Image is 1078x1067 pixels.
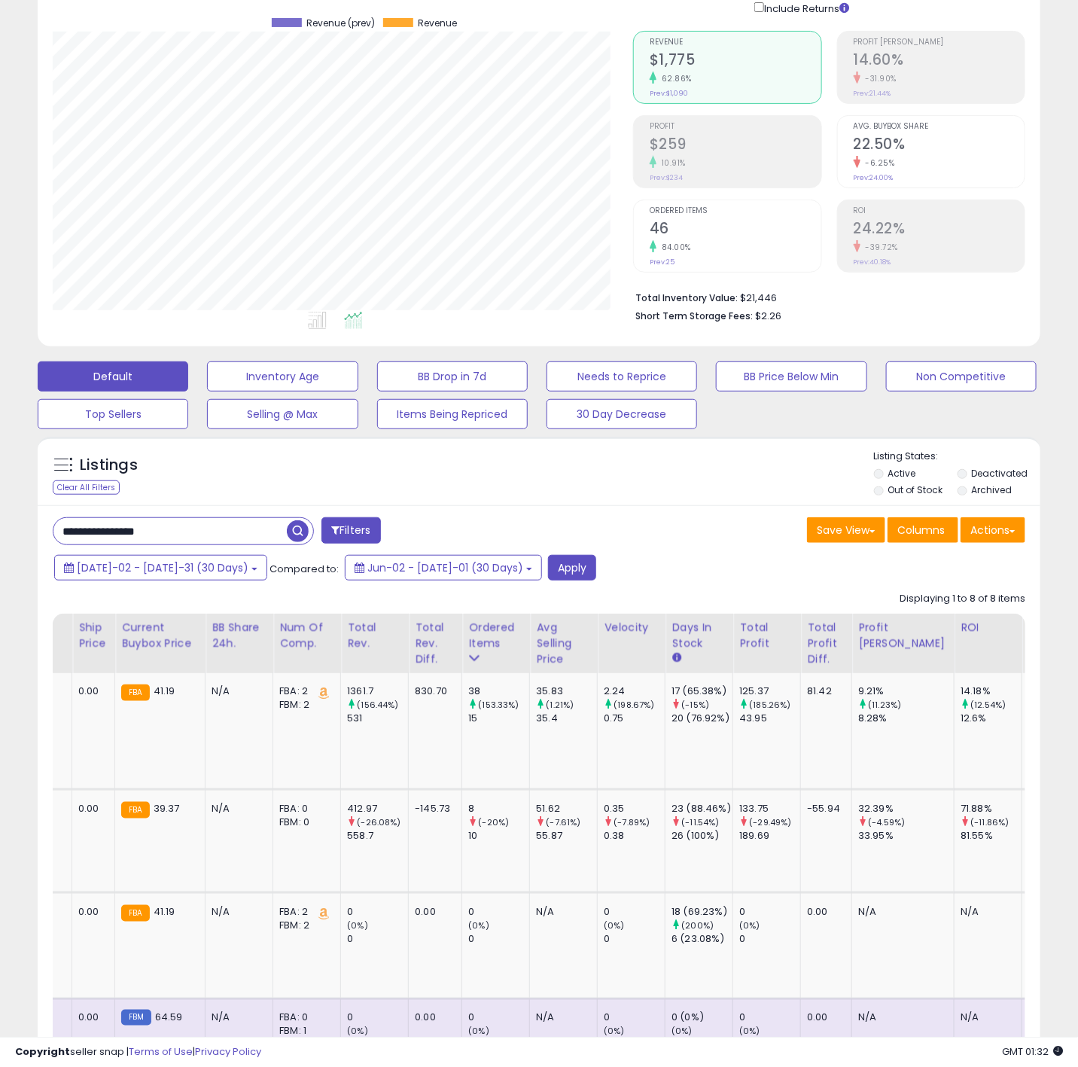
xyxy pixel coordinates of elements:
[671,905,732,919] div: 18 (69.23%)
[860,157,895,169] small: -6.25%
[121,1010,151,1026] small: FBM
[357,816,400,828] small: (-26.08%)
[858,802,954,815] div: 32.39%
[854,220,1025,240] h2: 24.22%
[868,816,905,828] small: (-4.59%)
[547,399,697,429] button: 30 Day Decrease
[78,905,103,919] div: 0.00
[807,517,885,543] button: Save View
[739,684,800,698] div: 125.37
[38,361,188,392] button: Default
[121,802,149,819] small: FBA
[468,712,529,725] div: 15
[854,173,894,182] small: Prev: 24.00%
[415,684,450,698] div: 830.70
[212,684,261,698] div: N/A
[468,620,523,651] div: Ordered Items
[961,517,1025,543] button: Actions
[635,309,753,322] b: Short Term Storage Fees:
[1002,1044,1063,1059] span: 2025-09-10 01:32 GMT
[961,684,1022,698] div: 14.18%
[739,1011,800,1025] div: 0
[749,699,790,711] small: (185.26%)
[858,620,948,651] div: Profit [PERSON_NAME]
[650,173,683,182] small: Prev: $234
[858,905,942,919] div: N/A
[207,399,358,429] button: Selling @ Max
[614,699,654,711] small: (198.67%)
[536,684,597,698] div: 35.83
[547,361,697,392] button: Needs to Reprice
[635,288,1014,306] li: $21,446
[671,620,726,651] div: Days In Stock
[367,560,523,575] span: Jun-02 - [DATE]-01 (30 Days)
[279,905,329,919] div: FBA: 2
[749,816,791,828] small: (-29.49%)
[195,1044,261,1059] a: Privacy Policy
[961,1011,1010,1025] div: N/A
[121,620,199,651] div: Current Buybox Price
[858,684,954,698] div: 9.21%
[807,620,845,667] div: Total Profit Diff.
[347,829,408,843] div: 558.7
[321,517,380,544] button: Filters
[807,684,840,698] div: 81.42
[154,684,175,698] span: 41.19
[468,802,529,815] div: 8
[961,620,1016,636] div: ROI
[854,51,1025,72] h2: 14.60%
[347,905,408,919] div: 0
[78,620,108,651] div: Ship Price
[739,802,800,815] div: 133.75
[15,1044,70,1059] strong: Copyright
[78,802,103,815] div: 0.00
[121,905,149,922] small: FBA
[854,123,1025,131] span: Avg. Buybox Share
[650,220,821,240] h2: 46
[78,1011,103,1025] div: 0.00
[671,932,732,946] div: 6 (23.08%)
[971,467,1028,480] label: Deactivated
[468,1011,529,1025] div: 0
[961,905,1010,919] div: N/A
[154,801,180,815] span: 39.37
[681,919,714,931] small: (200%)
[604,829,665,843] div: 0.38
[604,905,665,919] div: 0
[650,136,821,156] h2: $259
[121,684,149,701] small: FBA
[604,712,665,725] div: 0.75
[854,258,891,267] small: Prev: 40.18%
[347,932,408,946] div: 0
[961,829,1022,843] div: 81.55%
[681,699,709,711] small: (-15%)
[650,89,688,98] small: Prev: $1,090
[656,157,686,169] small: 10.91%
[468,905,529,919] div: 0
[897,523,945,538] span: Columns
[716,361,866,392] button: BB Price Below Min
[415,905,450,919] div: 0.00
[415,1011,450,1025] div: 0.00
[604,932,665,946] div: 0
[546,816,580,828] small: (-7.61%)
[207,361,358,392] button: Inventory Age
[888,467,915,480] label: Active
[15,1045,261,1059] div: seller snap | |
[671,802,732,815] div: 23 (88.46%)
[888,483,942,496] label: Out of Stock
[858,712,954,725] div: 8.28%
[478,816,509,828] small: (-20%)
[874,450,1040,464] p: Listing States:
[347,712,408,725] div: 531
[78,684,103,698] div: 0.00
[858,829,954,843] div: 33.95%
[604,802,665,815] div: 0.35
[478,699,519,711] small: (153.33%)
[739,712,800,725] div: 43.95
[212,620,266,651] div: BB Share 24h.
[671,651,681,665] small: Days In Stock.
[415,802,450,815] div: -145.73
[269,562,339,576] span: Compared to:
[656,73,692,84] small: 62.86%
